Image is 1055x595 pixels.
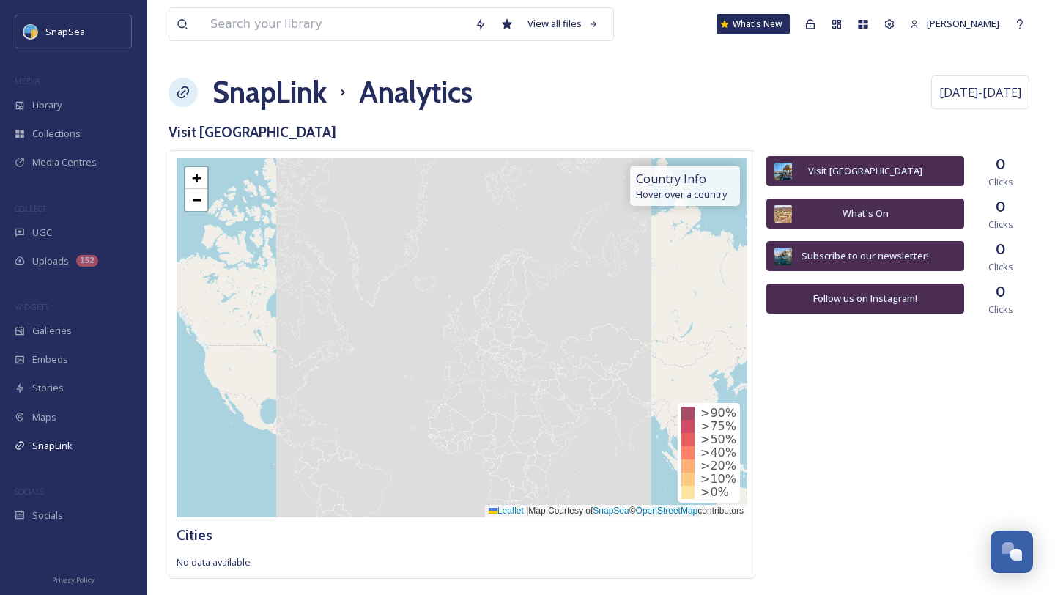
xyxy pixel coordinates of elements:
[489,506,524,516] a: Leaflet
[681,473,736,486] div: >10%
[76,255,98,267] div: 152
[996,196,1006,218] h3: 0
[23,24,38,39] img: snapsea-logo.png
[681,446,736,459] div: >40%
[192,191,201,209] span: −
[32,352,68,366] span: Embeds
[927,17,999,30] span: [PERSON_NAME]
[32,410,56,424] span: Maps
[177,555,251,569] span: No data available
[636,188,734,202] span: Hover over a country
[32,226,52,240] span: UGC
[988,303,1013,317] span: Clicks
[192,169,201,187] span: +
[903,10,1007,38] a: [PERSON_NAME]
[32,98,62,112] span: Library
[15,301,48,312] span: WIDGETS
[766,156,964,186] button: Visit [GEOGRAPHIC_DATA]
[988,260,1013,274] span: Clicks
[212,70,327,114] a: SnapLink
[485,505,747,517] div: Map Courtesy of © contributors
[15,75,40,86] span: MEDIA
[636,506,698,516] a: OpenStreetMap
[996,154,1006,175] h3: 0
[636,170,734,188] span: Country Info
[32,324,72,338] span: Galleries
[15,203,46,214] span: COLLECT
[203,8,467,40] input: Search your library
[766,241,964,271] button: Subscribe to our newsletter!
[45,25,85,38] span: SnapSea
[52,575,95,585] span: Privacy Policy
[177,525,212,546] h3: Cities
[996,281,1006,303] h3: 0
[996,239,1006,260] h3: 0
[520,10,606,38] a: View all files
[991,531,1033,573] button: Open Chat
[32,509,63,522] span: Socials
[681,433,736,446] div: >50%
[681,459,736,473] div: >20%
[185,167,207,189] a: Zoom in
[15,486,44,497] span: SOCIALS
[52,570,95,588] a: Privacy Policy
[526,506,528,516] span: |
[988,218,1013,232] span: Clicks
[988,175,1013,189] span: Clicks
[774,205,792,223] img: 65b9ac2a-59ee-4cc3-89a3-cd5d26446f88.jpg
[32,439,73,453] span: SnapLink
[32,155,97,169] span: Media Centres
[774,292,956,306] div: Follow us on Instagram!
[799,164,931,178] div: Visit [GEOGRAPHIC_DATA]
[774,248,792,265] img: 18b4cefd-0921-4f02-890f-40b4b815dcd4.jpg
[939,84,1021,101] span: [DATE] - [DATE]
[774,163,792,180] img: joao_rinaldi-17966724806047864.jpeg
[766,199,964,229] button: What's On
[32,127,81,141] span: Collections
[799,207,931,221] div: What's On
[593,506,629,516] a: SnapSea
[32,381,64,395] span: Stories
[681,486,736,499] div: >0%
[681,407,736,420] div: >90%
[32,254,69,268] span: Uploads
[185,189,207,211] a: Zoom out
[681,420,736,433] div: >75%
[799,249,931,263] div: Subscribe to our newsletter!
[766,284,964,314] button: Follow us on Instagram!
[169,122,1033,143] h3: Visit [GEOGRAPHIC_DATA]
[717,14,790,34] a: What's New
[359,70,473,114] h1: Analytics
